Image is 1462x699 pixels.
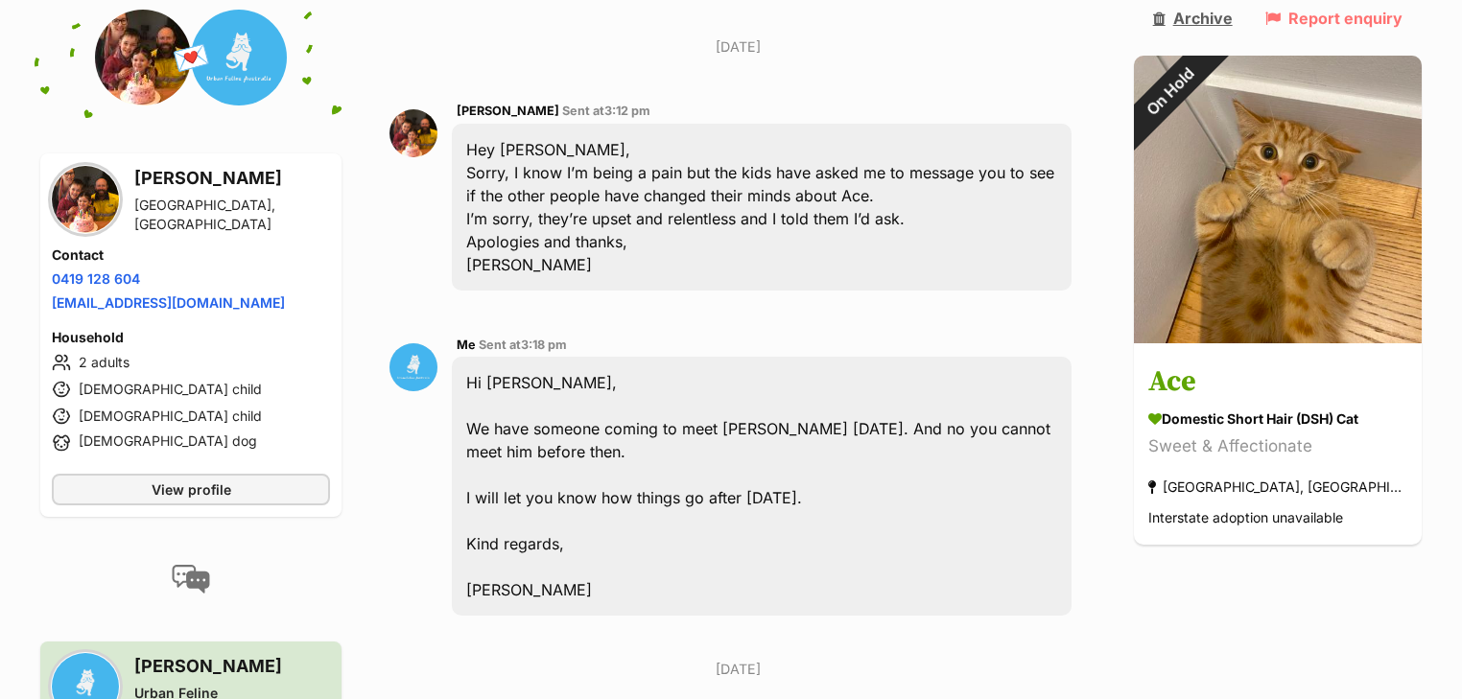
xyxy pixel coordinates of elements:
div: [GEOGRAPHIC_DATA], [GEOGRAPHIC_DATA] [134,196,330,234]
span: Sent at [562,104,650,118]
h4: Contact [52,245,330,265]
a: On Hold [1134,328,1422,347]
li: [DEMOGRAPHIC_DATA] child [52,405,330,428]
h3: Ace [1148,361,1407,405]
div: Domestic Short Hair (DSH) Cat [1148,409,1407,430]
li: [DEMOGRAPHIC_DATA] dog [52,431,330,454]
span: Sent at [479,338,567,352]
span: View profile [152,479,231,500]
img: conversation-icon-4a6f8262b818ee0b60e3300018af0b2d0b884aa5de6e9bcb8d3d4eeb1a70a7c4.svg [172,565,210,594]
p: [DATE] [389,659,1086,679]
a: Archive [1153,10,1233,27]
div: On Hold [1107,30,1232,154]
img: Daniel Lewis profile pic [389,343,437,391]
img: Ace [1134,56,1422,343]
div: Hey [PERSON_NAME], Sorry, I know I’m being a pain but the kids have asked me to message you to se... [452,124,1072,291]
img: Terri Hill profile pic [52,166,119,233]
span: [PERSON_NAME] [457,104,559,118]
li: [DEMOGRAPHIC_DATA] child [52,378,330,401]
span: Me [457,338,476,352]
a: 0419 128 604 [52,270,140,287]
h3: [PERSON_NAME] [134,165,330,192]
img: Terri Hill profile pic [389,109,437,157]
a: [EMAIL_ADDRESS][DOMAIN_NAME] [52,294,285,311]
span: Interstate adoption unavailable [1148,510,1343,526]
span: 3:12 pm [604,104,650,118]
img: Urban Feline Australia profile pic [191,10,287,105]
span: 💌 [170,37,213,79]
a: Report enquiry [1265,10,1403,27]
li: 2 adults [52,351,330,374]
img: Terri Hill profile pic [95,10,191,105]
div: Hi [PERSON_NAME], We have someone coming to meet [PERSON_NAME] [DATE]. And no you cannot meet him... [452,357,1072,616]
span: 3:18 pm [521,338,567,352]
p: [DATE] [389,36,1086,57]
div: [GEOGRAPHIC_DATA], [GEOGRAPHIC_DATA] [1148,475,1407,501]
h3: [PERSON_NAME] [134,653,330,680]
div: Sweet & Affectionate [1148,434,1407,460]
a: View profile [52,474,330,505]
h4: Household [52,328,330,347]
a: Ace Domestic Short Hair (DSH) Cat Sweet & Affectionate [GEOGRAPHIC_DATA], [GEOGRAPHIC_DATA] Inter... [1134,347,1422,546]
